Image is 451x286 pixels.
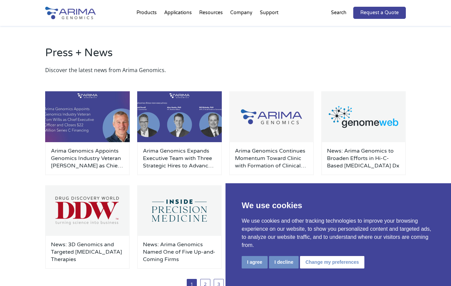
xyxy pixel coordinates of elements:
[45,7,96,19] img: Arima-Genomics-logo
[235,147,308,169] a: Arima Genomics Continues Momentum Toward Clinic with Formation of Clinical Advisory Board
[143,147,216,169] a: Arima Genomics Expands Executive Team with Three Strategic Hires to Advance Clinical Applications...
[242,256,268,268] button: I agree
[327,147,400,169] a: News: Arima Genomics to Broaden Efforts in Hi-C-Based [MEDICAL_DATA] Dx
[137,91,222,142] img: Personnel-Announcement-LinkedIn-Carousel-22025-500x300.png
[300,256,364,268] button: Change my preferences
[269,256,299,268] button: I decline
[143,241,216,263] a: News: Arima Genomics Named One of Five Up-and-Coming Firms
[45,66,406,74] p: Discover the latest news from Arima Genomics.
[353,7,406,19] a: Request a Quote
[242,199,435,212] p: We use cookies
[242,217,435,249] p: We use cookies and other tracking technologies to improve your browsing experience on our website...
[137,185,222,236] img: Inside-Precision-Medicine_Logo-500x300.png
[229,91,314,142] img: Group-929-500x300.jpg
[331,8,347,17] p: Search
[45,91,130,142] img: Personnel-Announcement-LinkedIn-Carousel-22025-1-500x300.jpg
[45,45,406,66] h2: Press + News
[321,91,406,142] img: GenomeWeb_Press-Release_Logo-500x300.png
[45,185,130,236] img: Drug-Discovery-World_Logo-500x300.png
[51,147,124,169] a: Arima Genomics Appoints Genomics Industry Veteran [PERSON_NAME] as Chief Executive Officer and Cl...
[51,241,124,263] a: News: 3D Genomics and Targeted [MEDICAL_DATA] Therapies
